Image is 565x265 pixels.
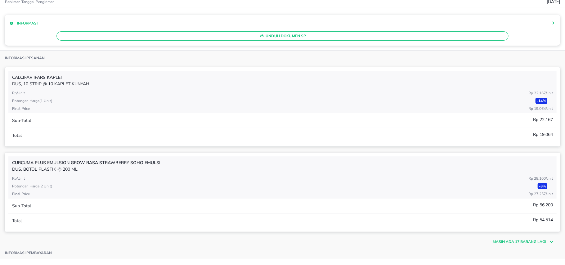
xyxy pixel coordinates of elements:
p: Total [12,132,22,139]
p: Informasi pembayaran [5,250,52,255]
button: Informasi [10,20,38,26]
p: - 14 % [536,98,547,104]
p: Rp/Unit [12,176,25,181]
span: / Unit [546,106,553,111]
p: Potongan harga ( 2 Unit ) [12,183,52,189]
p: DUS, BOTOL PLASTIK @ 200 ML [12,166,553,173]
p: Sub-Total [12,117,31,124]
button: Unduh Dokumen SP [56,31,509,41]
p: Rp 19.064 [533,131,553,138]
p: Rp 22.167 [528,90,553,96]
span: / Unit [546,176,553,181]
span: / Unit [546,91,553,96]
p: Potongan harga ( 1 Unit ) [12,98,52,104]
p: Masih ada 17 barang lagi [493,239,546,245]
p: - 3 % [538,183,547,189]
p: CURCUMA PLUS EMULSION GROW RASA STRAWBERRY Soho EMULSI [12,159,553,166]
p: Final Price [12,106,30,111]
span: Unduh Dokumen SP [59,32,506,40]
p: Sub-Total [12,203,31,209]
p: Total [12,218,22,224]
p: DUS, 10 STRIP @ 10 KAPLET KUNYAH [12,81,553,87]
p: Informasi [17,20,38,26]
p: Rp/Unit [12,90,25,96]
p: Rp 22.167 [533,116,553,123]
span: / Unit [546,191,553,196]
p: Rp 56.200 [533,202,553,208]
p: Rp 19.064 [528,106,553,111]
p: Rp 28.100 [528,176,553,181]
p: Final Price [12,191,30,197]
p: CALCIFAR Ifars KAPLET [12,74,553,81]
p: Informasi Pesanan [5,56,45,61]
p: Rp 27.257 [528,191,553,197]
p: Rp 54.514 [533,217,553,223]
